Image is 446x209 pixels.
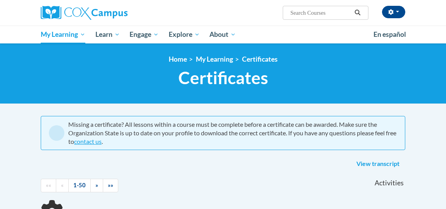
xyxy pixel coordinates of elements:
button: Search [352,8,363,17]
span: My Learning [41,30,85,39]
a: Home [169,55,187,63]
div: Missing a certificate? All lessons within a course must be complete before a certificate can be a... [68,120,397,146]
a: Learn [90,26,125,43]
a: About [205,26,241,43]
a: Begining [41,179,56,192]
span: About [209,30,236,39]
a: Explore [164,26,205,43]
img: Cox Campus [41,6,128,20]
span: Explore [169,30,200,39]
a: contact us [74,138,102,145]
a: Cox Campus [41,6,154,20]
a: 1-50 [68,179,91,192]
span: «« [46,182,51,188]
span: »» [108,182,113,188]
a: My Learning [36,26,90,43]
a: Next [90,179,103,192]
a: View transcript [351,158,405,170]
div: Main menu [35,26,411,43]
input: Search Courses [290,8,352,17]
a: My Learning [196,55,233,63]
a: Previous [56,179,69,192]
a: Certificates [242,55,278,63]
a: End [103,179,118,192]
span: » [95,182,98,188]
span: « [61,182,64,188]
a: En español [368,26,411,43]
button: Account Settings [382,6,405,18]
span: Engage [130,30,159,39]
span: Activities [375,179,404,187]
span: En español [373,30,406,38]
span: Certificates [178,67,268,88]
span: Learn [95,30,120,39]
a: Engage [124,26,164,43]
